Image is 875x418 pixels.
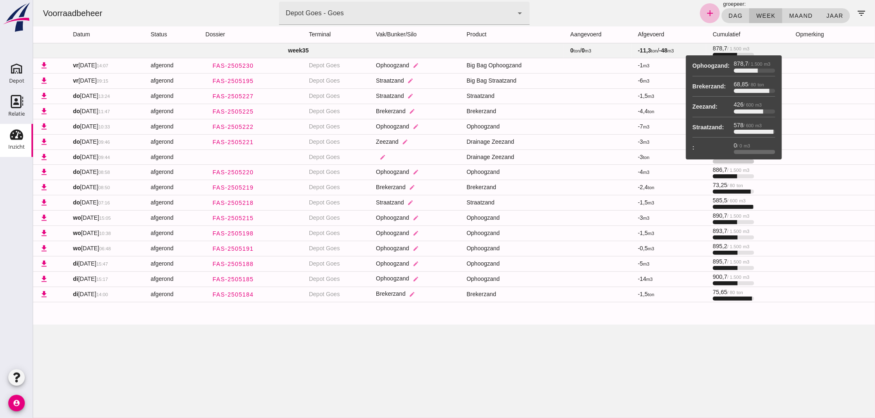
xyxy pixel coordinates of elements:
[66,231,78,236] small: 10:38
[610,170,617,175] small: m3
[179,78,221,84] span: FAS-2505195
[40,154,77,160] span: [DATE]
[7,214,15,222] i: download
[336,104,427,119] td: Brekerzand
[626,47,634,54] strong: -48
[172,226,227,241] a: FAS-2505198
[704,107,710,112] small: ton
[7,138,15,146] i: download
[689,8,716,23] button: dag
[704,290,710,295] small: ton
[427,180,531,195] td: Brekerzand
[380,276,386,282] i: edit
[33,26,111,43] th: datum
[680,75,708,82] span: 578
[613,277,620,282] small: m3
[336,210,427,226] td: Ophoogzand
[172,287,227,302] a: FAS-2505184
[427,150,531,164] td: Drainage Zeezand
[179,108,221,115] span: FAS-2505225
[540,48,547,53] small: ton
[605,47,618,54] strong: -11,3
[336,271,427,287] td: Ophoogzand
[40,77,75,84] span: [DATE]
[7,168,15,176] i: download
[40,108,47,114] strong: do
[40,199,77,206] span: [DATE]
[380,62,386,69] i: edit
[610,261,617,266] small: m3
[680,197,712,204] span: 585,5
[610,155,617,160] small: ton
[40,245,78,252] span: [DATE]
[427,134,531,150] td: Drainage Zeezand
[680,258,717,265] span: 895,7
[179,62,221,69] span: FAS-2505230
[756,12,780,19] span: maand
[336,226,427,241] td: Ophoogzand
[269,195,336,210] td: Depot Goes
[7,153,15,161] i: download
[610,124,617,129] small: m3
[172,256,227,271] a: FAS-2505188
[615,246,622,251] small: m3
[179,215,221,221] span: FAS-2505215
[680,106,710,112] span: 68,85
[7,122,15,131] i: download
[179,261,221,267] span: FAS-2505188
[336,88,427,104] td: Straatzand
[694,290,702,295] small: / 80
[40,291,45,297] strong: di
[269,88,336,104] td: Depot Goes
[7,61,15,70] i: download
[7,107,15,116] i: download
[269,73,336,88] td: Depot Goes
[269,119,336,134] td: Depot Goes
[179,276,221,283] span: FAS-2505185
[40,214,48,221] strong: wo
[427,58,531,73] td: Big Bag Ophoogzand
[172,241,227,256] a: FAS-2505191
[269,180,336,195] td: Depot Goes
[552,48,559,53] small: m3
[710,259,717,264] small: m3
[605,47,641,54] span: /
[380,230,386,236] i: edit
[336,119,427,134] td: Ophoogzand
[605,108,622,114] span: -4,4
[9,78,24,83] div: Depot
[376,108,382,114] i: edit
[7,92,15,100] i: download
[427,119,531,134] td: Ophoogzand
[427,271,531,287] td: Ophoogzand
[824,8,834,18] i: filter_list
[40,291,75,297] span: [DATE]
[376,291,382,297] i: edit
[710,229,717,234] small: m3
[65,185,77,190] small: 08:50
[701,76,708,81] small: m3
[680,273,717,280] span: 900,7
[680,136,708,143] span: 426
[269,26,336,43] th: terminal
[380,215,386,221] i: edit
[610,216,617,221] small: m3
[111,119,166,134] td: afgerond
[111,58,166,73] td: afgerond
[605,77,617,84] span: -6
[482,8,492,18] i: arrow_drop_down
[40,154,47,160] strong: do
[531,26,598,43] th: aangevoerd
[111,134,166,150] td: afgerond
[689,138,700,142] small: / 600
[689,76,700,81] small: / 600
[605,169,617,175] span: -4
[701,92,708,97] small: m3
[615,185,622,190] small: ton
[605,199,622,206] span: -1,5
[336,73,427,88] td: Straatzand
[694,46,708,51] small: / 1.500
[111,26,166,43] th: status
[40,169,47,175] strong: do
[336,58,427,73] td: Ophoogzand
